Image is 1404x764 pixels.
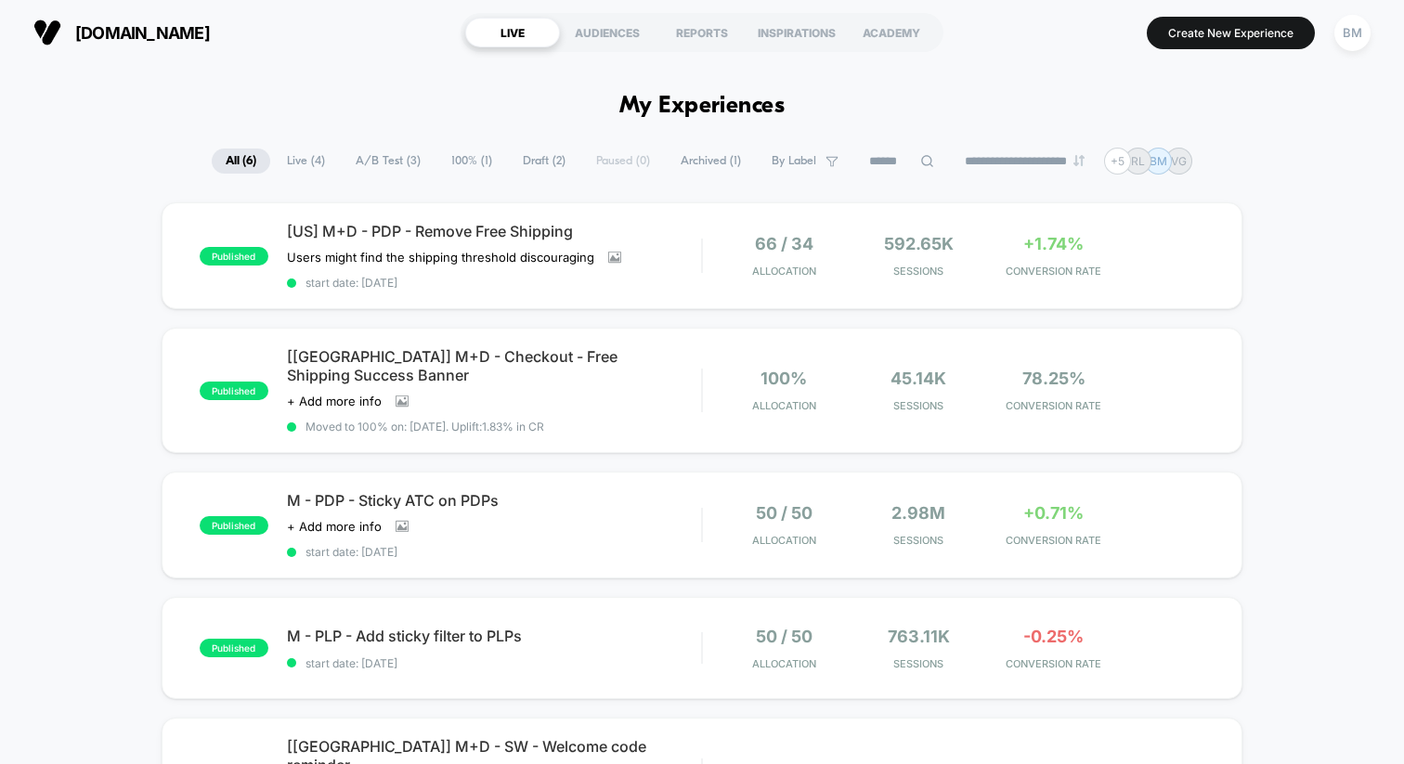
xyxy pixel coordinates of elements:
[1171,154,1187,168] p: VG
[33,19,61,46] img: Visually logo
[1023,234,1084,253] span: +1.74%
[200,382,268,400] span: published
[991,265,1116,278] span: CONVERSION RATE
[200,516,268,535] span: published
[1023,503,1084,523] span: +0.71%
[1150,154,1167,168] p: BM
[287,656,701,670] span: start date: [DATE]
[749,18,844,47] div: INSPIRATIONS
[752,265,816,278] span: Allocation
[991,534,1116,547] span: CONVERSION RATE
[856,534,981,547] span: Sessions
[888,627,950,646] span: 763.11k
[667,149,755,174] span: Archived ( 1 )
[884,234,954,253] span: 592.65k
[752,534,816,547] span: Allocation
[1022,369,1085,388] span: 78.25%
[890,369,946,388] span: 45.14k
[752,399,816,412] span: Allocation
[891,503,945,523] span: 2.98M
[437,149,506,174] span: 100% ( 1 )
[1131,154,1145,168] p: RL
[342,149,435,174] span: A/B Test ( 3 )
[1334,15,1371,51] div: BM
[772,154,816,168] span: By Label
[287,347,701,384] span: [[GEOGRAPHIC_DATA]] M+D - Checkout - Free Shipping Success Banner
[287,519,382,534] span: + Add more info
[200,639,268,657] span: published
[756,627,812,646] span: 50 / 50
[287,394,382,408] span: + Add more info
[273,149,339,174] span: Live ( 4 )
[1329,14,1376,52] button: BM
[560,18,655,47] div: AUDIENCES
[1023,627,1084,646] span: -0.25%
[1147,17,1315,49] button: Create New Experience
[856,265,981,278] span: Sessions
[465,18,560,47] div: LIVE
[760,369,807,388] span: 100%
[844,18,939,47] div: ACADEMY
[1073,155,1085,166] img: end
[200,247,268,265] span: published
[287,491,701,510] span: M - PDP - Sticky ATC on PDPs
[75,23,210,43] span: [DOMAIN_NAME]
[752,657,816,670] span: Allocation
[509,149,579,174] span: Draft ( 2 )
[305,420,544,434] span: Moved to 100% on: [DATE] . Uplift: 1.83% in CR
[755,234,813,253] span: 66 / 34
[1104,148,1131,175] div: + 5
[212,149,270,174] span: All ( 6 )
[619,93,786,120] h1: My Experiences
[756,503,812,523] span: 50 / 50
[287,276,701,290] span: start date: [DATE]
[856,657,981,670] span: Sessions
[991,657,1116,670] span: CONVERSION RATE
[655,18,749,47] div: REPORTS
[28,18,215,47] button: [DOMAIN_NAME]
[287,545,701,559] span: start date: [DATE]
[856,399,981,412] span: Sessions
[287,250,594,265] span: Users might find the shipping threshold discouraging
[991,399,1116,412] span: CONVERSION RATE
[287,627,701,645] span: M - PLP - Add sticky filter to PLPs
[287,222,701,240] span: [US] M+D - PDP - Remove Free Shipping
